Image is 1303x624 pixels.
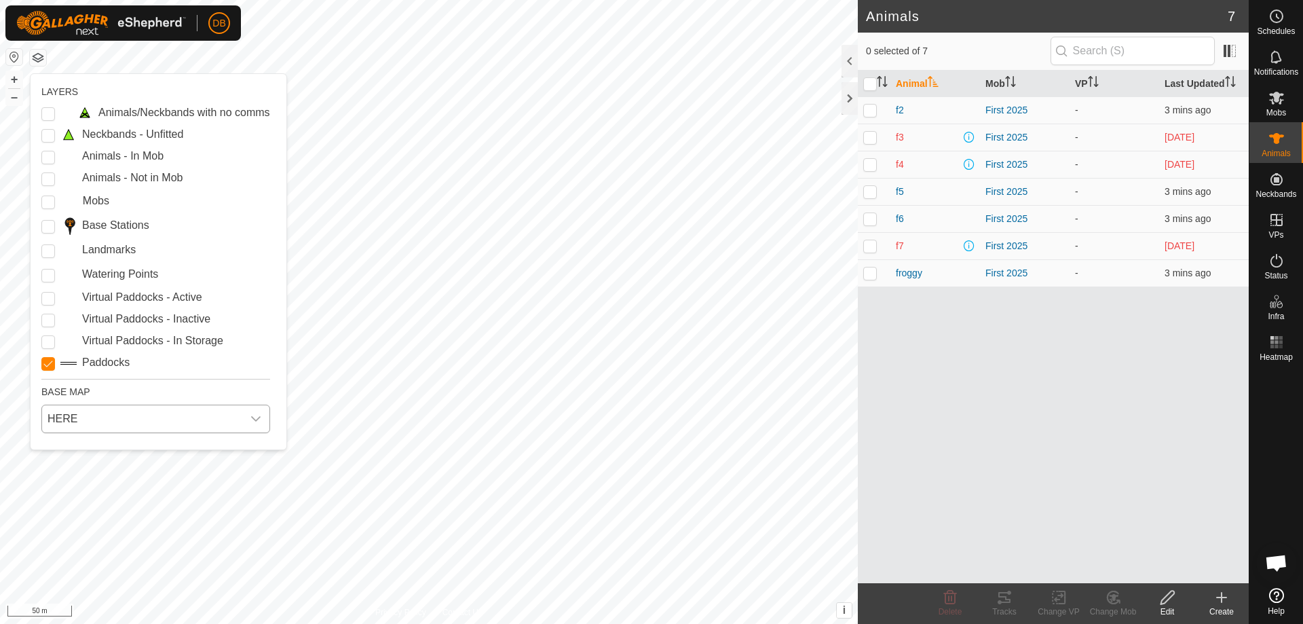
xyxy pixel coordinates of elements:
span: 31 Aug 2025, 12:44 pm [1165,268,1211,278]
span: Schedules [1257,27,1295,35]
span: f2 [896,103,904,117]
button: Map Layers [30,50,46,66]
span: Neckbands [1255,190,1296,198]
app-display-virtual-paddock-transition: - [1075,132,1078,143]
div: First 2025 [985,239,1064,253]
span: Help [1268,607,1285,615]
span: f7 [896,239,904,253]
img: Gallagher Logo [16,11,186,35]
label: Animals/Neckbands with no comms [98,105,270,121]
span: VPs [1268,231,1283,239]
div: First 2025 [985,158,1064,172]
span: Status [1264,272,1287,280]
span: DB [212,16,225,31]
div: Change VP [1032,606,1086,618]
p-sorticon: Activate to sort [928,78,939,89]
div: First 2025 [985,185,1064,199]
div: dropdown trigger [242,405,269,433]
app-display-virtual-paddock-transition: - [1075,159,1078,170]
span: Animals [1262,149,1291,158]
span: Mobs [1266,109,1286,117]
div: First 2025 [985,266,1064,280]
app-display-virtual-paddock-transition: - [1075,213,1078,224]
span: f5 [896,185,904,199]
span: HERE [42,405,242,433]
span: Infra [1268,312,1284,320]
p-sorticon: Activate to sort [877,78,888,89]
a: Privacy Policy [375,606,426,619]
th: Animal [890,71,980,97]
p-sorticon: Activate to sort [1088,78,1099,89]
div: First 2025 [985,212,1064,226]
th: VP [1070,71,1159,97]
label: Mobs [83,193,109,209]
button: i [837,603,852,618]
p-sorticon: Activate to sort [1005,78,1016,89]
span: f3 [896,130,904,145]
div: Tracks [977,606,1032,618]
span: Notifications [1254,68,1298,76]
span: i [843,604,846,616]
span: froggy [896,266,922,280]
span: 23 Aug 2025, 5:14 pm [1165,159,1194,170]
a: Open chat [1256,543,1297,583]
input: Search (S) [1051,37,1215,65]
span: 23 Aug 2025, 5:14 pm [1165,132,1194,143]
span: 31 Aug 2025, 12:44 pm [1165,105,1211,115]
div: First 2025 [985,130,1064,145]
div: BASE MAP [41,379,270,399]
button: + [6,71,22,88]
label: Virtual Paddocks - In Storage [82,333,223,349]
div: First 2025 [985,103,1064,117]
button: Reset Map [6,49,22,65]
app-display-virtual-paddock-transition: - [1075,240,1078,251]
div: Edit [1140,606,1194,618]
label: Watering Points [82,266,158,282]
a: Contact Us [442,606,483,619]
app-display-virtual-paddock-transition: - [1075,186,1078,197]
th: Last Updated [1159,71,1249,97]
span: 31 Aug 2025, 12:44 pm [1165,186,1211,197]
app-display-virtual-paddock-transition: - [1075,105,1078,115]
button: – [6,89,22,105]
label: Animals - In Mob [82,148,164,164]
h2: Animals [866,8,1228,24]
label: Neckbands - Unfitted [82,126,183,143]
span: Delete [939,607,962,617]
p-sorticon: Activate to sort [1225,78,1236,89]
a: Help [1249,583,1303,621]
span: 0 selected of 7 [866,44,1051,58]
div: Create [1194,606,1249,618]
span: 8 Aug 2025, 4:34 pm [1165,240,1194,251]
th: Mob [980,71,1070,97]
label: Paddocks [82,354,130,371]
span: 31 Aug 2025, 12:44 pm [1165,213,1211,224]
label: Animals - Not in Mob [82,170,183,186]
span: Heatmap [1260,353,1293,361]
label: Base Stations [82,217,149,234]
app-display-virtual-paddock-transition: - [1075,268,1078,278]
span: 7 [1228,6,1235,26]
label: Virtual Paddocks - Active [82,289,202,306]
span: f4 [896,158,904,172]
label: Landmarks [82,242,136,258]
label: Virtual Paddocks - Inactive [82,311,210,327]
span: f6 [896,212,904,226]
div: Change Mob [1086,606,1140,618]
div: LAYERS [41,85,270,99]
